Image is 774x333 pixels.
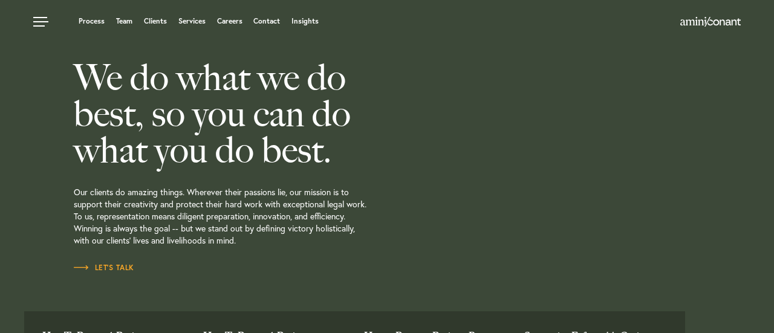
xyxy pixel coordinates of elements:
span: Let’s Talk [74,264,134,271]
a: Process [79,18,105,25]
img: Amini & Conant [680,17,741,27]
a: Insights [291,18,319,25]
p: Our clients do amazing things. Wherever their passions lie, our mission is to support their creat... [74,168,443,262]
a: Services [178,18,206,25]
a: Careers [217,18,242,25]
a: Clients [144,18,167,25]
a: Let’s Talk [74,262,134,274]
a: Team [116,18,132,25]
a: Contact [253,18,280,25]
h2: We do what we do best, so you can do what you do best. [74,59,443,168]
